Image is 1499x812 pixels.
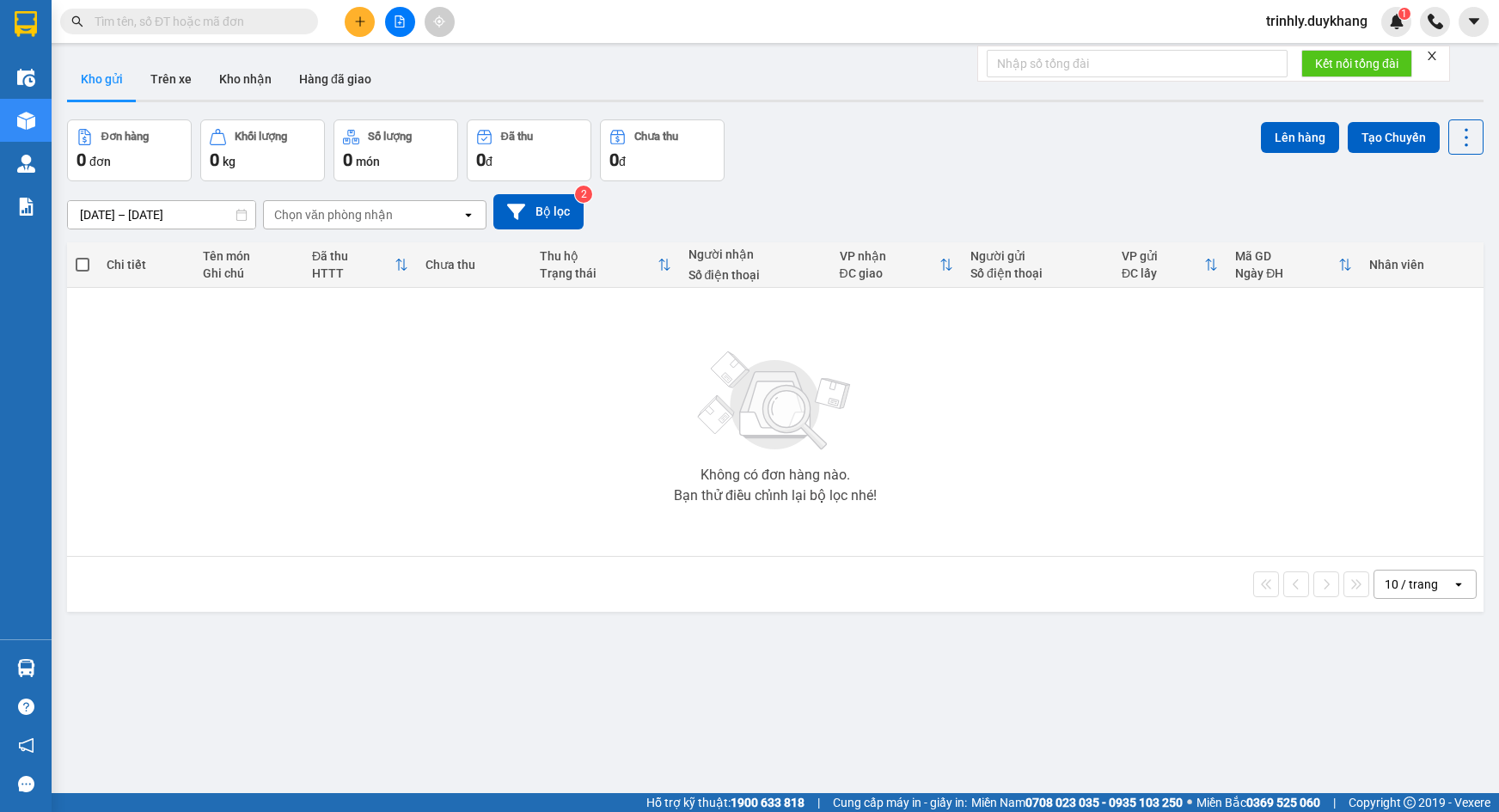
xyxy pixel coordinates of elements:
[1459,7,1489,37] button: caret-down
[817,793,820,812] span: |
[385,7,415,37] button: file-add
[333,119,458,181] button: Số lượng0món
[71,15,83,27] span: search
[1025,796,1183,809] strong: 0708 023 035 - 0935 103 250
[203,266,295,280] div: Ghi chú
[68,201,255,229] input: Select a date range.
[17,69,35,87] img: warehouse-icon
[1466,14,1482,29] span: caret-down
[467,119,591,181] button: Đã thu0đ
[137,58,205,100] button: Trên xe
[312,266,395,280] div: HTTT
[18,776,34,792] span: message
[354,15,366,27] span: plus
[425,7,455,37] button: aim
[840,249,940,263] div: VP nhận
[312,249,395,263] div: Đã thu
[540,266,658,280] div: Trạng thái
[1246,796,1320,809] strong: 0369 525 060
[840,266,940,280] div: ĐC giao
[833,793,967,812] span: Cung cấp máy in - giấy in:
[493,194,584,229] button: Bộ lọc
[18,699,34,715] span: question-circle
[368,131,412,143] div: Số lượng
[462,208,475,222] svg: open
[1385,576,1438,593] div: 10 / trang
[600,119,725,181] button: Chưa thu0đ
[1113,242,1227,288] th: Toggle SortBy
[1389,14,1404,29] img: icon-new-feature
[486,155,493,168] span: đ
[1235,249,1338,263] div: Mã GD
[501,131,533,143] div: Đã thu
[987,50,1288,77] input: Nhập số tổng đài
[609,150,619,170] span: 0
[1452,577,1465,591] svg: open
[1333,793,1336,812] span: |
[203,249,295,263] div: Tên món
[1428,14,1443,29] img: phone-icon
[1426,50,1438,62] span: close
[1401,8,1407,20] span: 1
[531,242,680,288] th: Toggle SortBy
[303,242,417,288] th: Toggle SortBy
[1122,266,1204,280] div: ĐC lấy
[831,242,963,288] th: Toggle SortBy
[1227,242,1361,288] th: Toggle SortBy
[345,7,375,37] button: plus
[95,12,297,31] input: Tìm tên, số ĐT hoặc mã đơn
[1196,793,1320,812] span: Miền Bắc
[15,11,37,37] img: logo-vxr
[575,186,592,203] sup: 2
[17,155,35,173] img: warehouse-icon
[274,206,393,223] div: Chọn văn phòng nhận
[200,119,325,181] button: Khối lượng0kg
[67,119,192,181] button: Đơn hàng0đơn
[1301,50,1412,77] button: Kết nối tổng đài
[646,793,805,812] span: Hỗ trợ kỹ thuật:
[674,489,877,503] div: Bạn thử điều chỉnh lại bộ lọc nhé!
[1315,54,1398,73] span: Kết nối tổng đài
[76,150,86,170] span: 0
[688,247,823,261] div: Người nhận
[343,150,352,170] span: 0
[107,258,186,272] div: Chi tiết
[67,58,137,100] button: Kho gửi
[1261,122,1339,153] button: Lên hàng
[689,341,861,461] img: svg+xml;base64,PHN2ZyBjbGFzcz0ibGlzdC1wbHVnX19zdmciIHhtbG5zPSJodHRwOi8vd3d3LnczLm9yZy8yMDAwL3N2Zy...
[18,737,34,754] span: notification
[433,15,445,27] span: aim
[1348,122,1440,153] button: Tạo Chuyến
[17,198,35,216] img: solution-icon
[1187,799,1192,806] span: ⚪️
[210,150,219,170] span: 0
[425,258,522,272] div: Chưa thu
[1122,249,1204,263] div: VP gửi
[101,131,149,143] div: Đơn hàng
[971,793,1183,812] span: Miền Nam
[619,155,626,168] span: đ
[970,249,1104,263] div: Người gửi
[17,112,35,130] img: warehouse-icon
[394,15,406,27] span: file-add
[356,155,380,168] span: món
[235,131,287,143] div: Khối lượng
[223,155,236,168] span: kg
[1252,10,1381,32] span: trinhly.duykhang
[1235,266,1338,280] div: Ngày ĐH
[17,659,35,677] img: warehouse-icon
[540,249,658,263] div: Thu hộ
[634,131,678,143] div: Chưa thu
[731,796,805,809] strong: 1900 633 818
[476,150,486,170] span: 0
[970,266,1104,280] div: Số điện thoại
[205,58,285,100] button: Kho nhận
[285,58,385,100] button: Hàng đã giao
[701,468,850,482] div: Không có đơn hàng nào.
[1398,8,1410,20] sup: 1
[89,155,111,168] span: đơn
[688,268,823,282] div: Số điện thoại
[1404,797,1416,809] span: copyright
[1369,258,1474,272] div: Nhân viên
